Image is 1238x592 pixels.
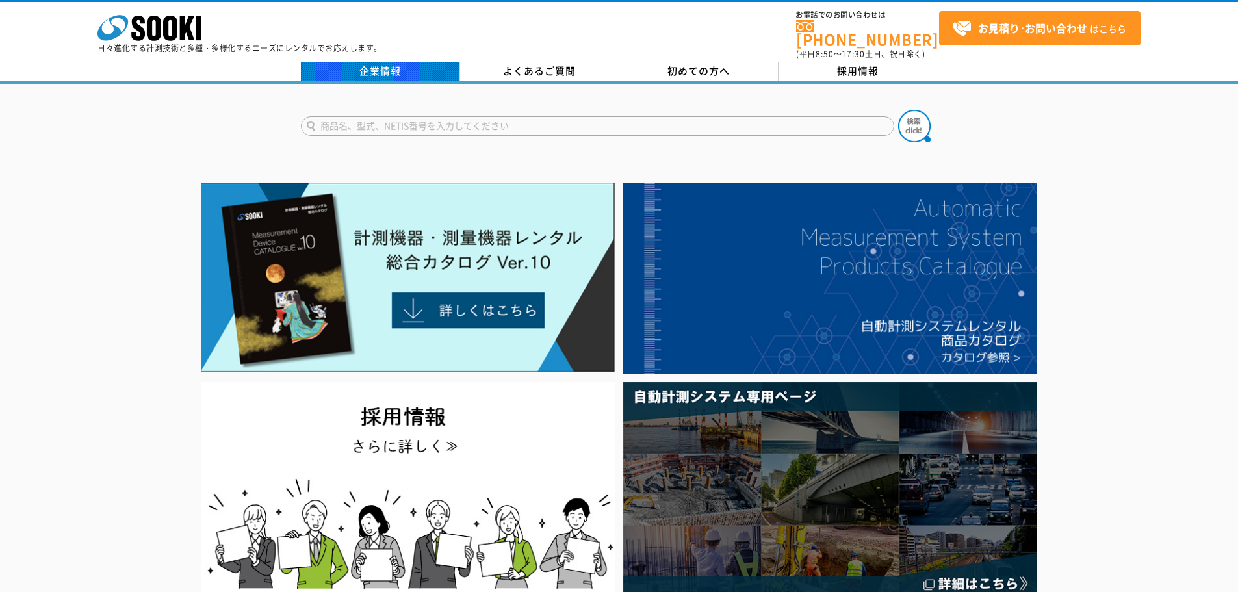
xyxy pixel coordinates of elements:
[623,183,1037,374] img: 自動計測システムカタログ
[301,116,894,136] input: 商品名、型式、NETIS番号を入力してください
[796,11,939,19] span: お電話でのお問い合わせは
[842,48,865,60] span: 17:30
[201,183,615,372] img: Catalog Ver10
[667,64,730,78] span: 初めての方へ
[898,110,931,142] img: btn_search.png
[301,62,460,81] a: 企業情報
[779,62,938,81] a: 採用情報
[619,62,779,81] a: 初めての方へ
[460,62,619,81] a: よくあるご質問
[978,20,1087,36] strong: お見積り･お問い合わせ
[796,20,939,47] a: [PHONE_NUMBER]
[952,19,1126,38] span: はこちら
[816,48,834,60] span: 8:50
[97,44,382,52] p: 日々進化する計測技術と多種・多様化するニーズにレンタルでお応えします。
[796,48,925,60] span: (平日 ～ 土日、祝日除く)
[939,11,1141,45] a: お見積り･お問い合わせはこちら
